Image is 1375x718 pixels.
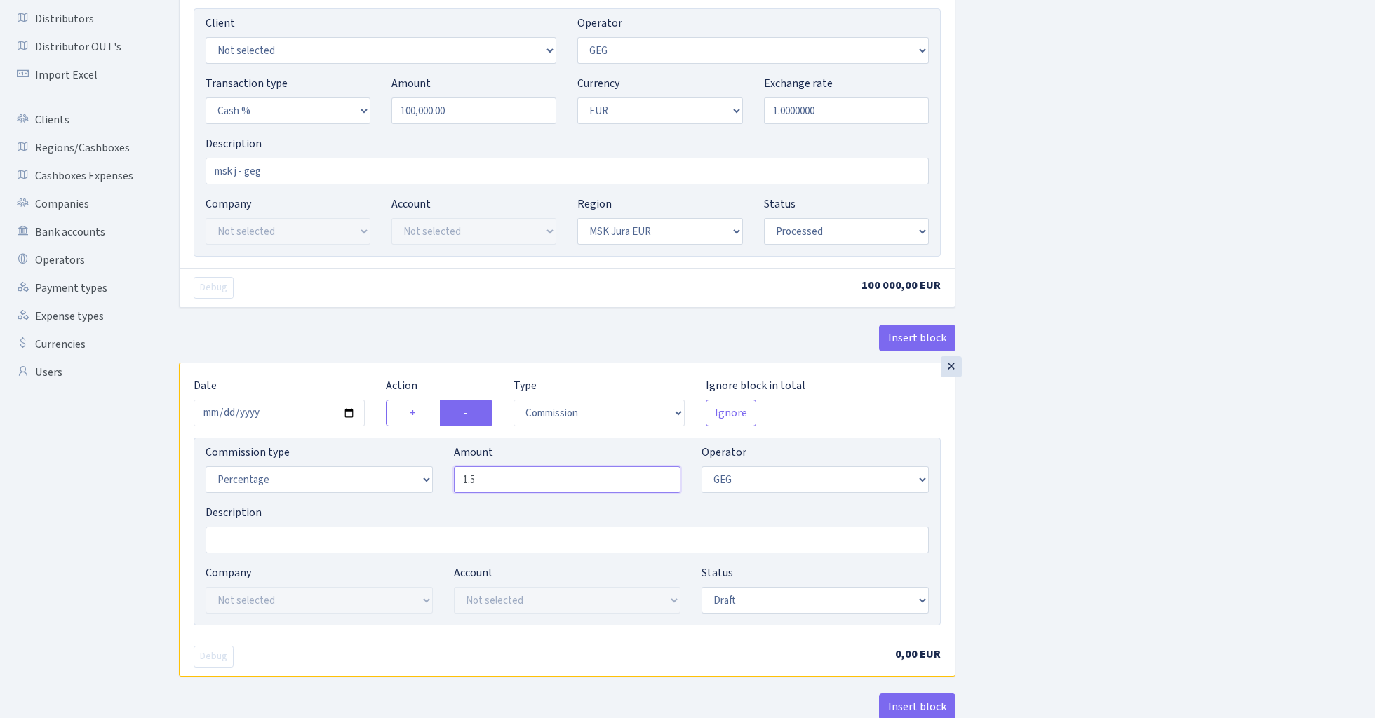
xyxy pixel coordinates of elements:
[440,400,492,426] label: -
[7,246,147,274] a: Operators
[7,33,147,61] a: Distributor OUT's
[861,278,941,293] span: 100 000,00 EUR
[194,377,217,394] label: Date
[206,196,251,212] label: Company
[391,196,431,212] label: Account
[941,356,962,377] div: ×
[206,135,262,152] label: Description
[702,564,733,581] label: Status
[577,75,619,92] label: Currency
[7,106,147,134] a: Clients
[391,75,431,92] label: Amount
[879,325,955,351] button: Insert block
[194,277,234,299] button: Debug
[702,444,746,461] label: Operator
[386,377,417,394] label: Action
[895,646,941,662] span: 0,00 EUR
[386,400,441,426] label: +
[577,196,612,212] label: Region
[7,358,147,386] a: Users
[206,504,262,521] label: Description
[7,330,147,358] a: Currencies
[7,302,147,330] a: Expense types
[7,218,147,246] a: Bank accounts
[206,564,251,581] label: Company
[764,75,833,92] label: Exchange rate
[206,444,290,461] label: Commission type
[7,61,147,89] a: Import Excel
[706,377,805,394] label: Ignore block in total
[7,190,147,218] a: Companies
[454,444,493,461] label: Amount
[194,646,234,668] button: Debug
[454,564,493,581] label: Account
[7,162,147,190] a: Cashboxes Expenses
[514,377,537,394] label: Type
[7,274,147,302] a: Payment types
[206,15,235,32] label: Client
[7,134,147,162] a: Regions/Cashboxes
[7,5,147,33] a: Distributors
[764,196,796,212] label: Status
[706,400,756,426] button: Ignore
[577,15,622,32] label: Operator
[206,75,288,92] label: Transaction type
